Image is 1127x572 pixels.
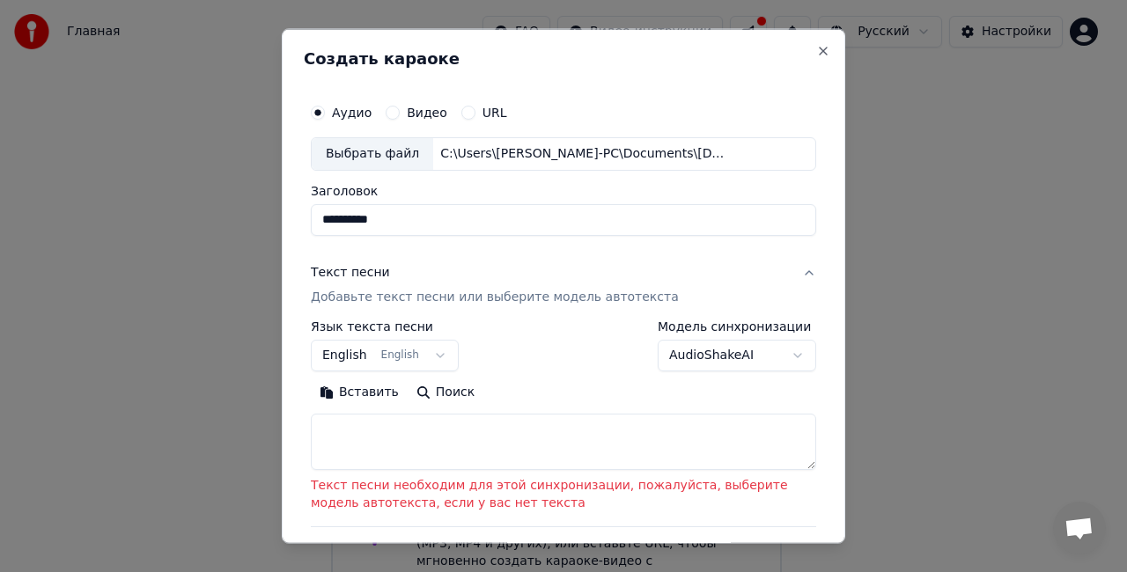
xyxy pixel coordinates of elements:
label: Заголовок [311,184,816,196]
label: Аудио [332,106,372,119]
p: Текст песни необходим для этой синхронизации, пожалуйста, выберите модель автотекста, если у вас ... [311,476,816,511]
div: C:\Users\[PERSON_NAME]-PC\Documents\[DATE].mp3 [433,145,733,163]
button: Текст песниДобавьте текст песни или выберите модель автотекста [311,249,816,319]
button: Поиск [408,378,483,406]
div: Текст песниДобавьте текст песни или выберите модель автотекста [311,319,816,525]
label: Видео [407,106,447,119]
h2: Создать караоке [304,51,823,67]
p: Добавьте текст песни или выберите модель автотекста [311,288,679,305]
button: Вставить [311,378,408,406]
label: URL [482,106,507,119]
div: Выбрать файл [312,138,433,170]
div: Текст песни [311,263,390,281]
label: Модель синхронизации [658,319,816,332]
label: Язык текста песни [311,319,459,332]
